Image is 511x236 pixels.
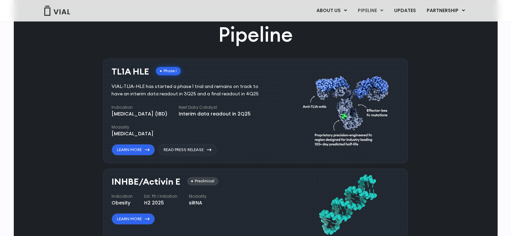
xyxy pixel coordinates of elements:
[112,213,155,225] a: Learn More
[144,199,177,206] div: H2 2025
[189,199,207,206] div: siRNA
[112,177,180,187] h3: INHBE/Activin E
[187,177,218,185] div: Preclinical
[44,6,71,16] img: Vial Logo
[112,193,133,199] h4: Indication
[156,67,181,75] div: Phase I
[218,21,293,48] h2: Pipeline
[112,67,149,77] h3: TL1A HLE
[179,110,251,117] div: Interim data readout in 2Q25
[112,83,268,98] div: VIAL-TL1A-HLE has started a phase 1 trial and remains on track to have an interim data readout in...
[421,5,470,16] a: PARTNERSHIPMenu Toggle
[112,124,154,130] h4: Modality
[112,144,155,155] a: Learn More
[112,110,167,117] div: [MEDICAL_DATA] (IBD)
[144,193,177,199] h4: Est. Ph I Initiation
[158,144,217,155] a: Read Press Release
[112,130,154,137] div: [MEDICAL_DATA]
[388,5,421,16] a: UPDATES
[352,5,388,16] a: PIPELINEMenu Toggle
[112,199,133,206] div: Obesity
[311,5,352,16] a: ABOUT USMenu Toggle
[112,104,167,110] h4: Indication
[189,193,207,199] h4: Modality
[179,104,251,110] h4: Next Data Catalyst
[303,63,393,156] img: TL1A antibody diagram.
